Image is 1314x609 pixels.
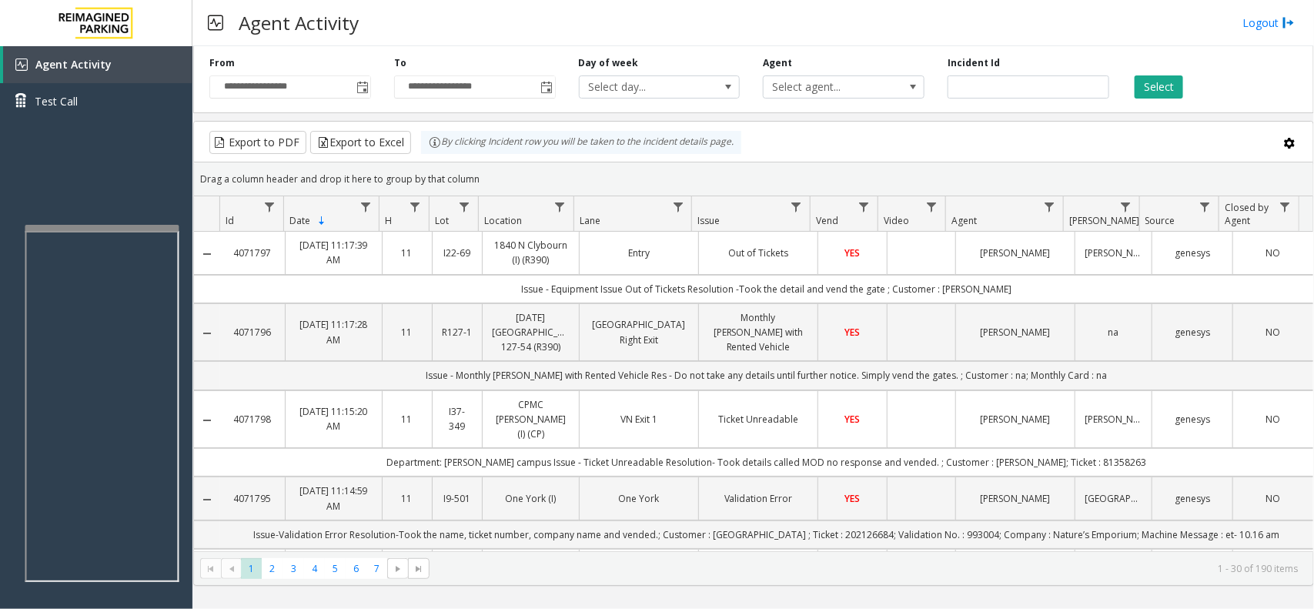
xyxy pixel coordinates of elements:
button: Export to PDF [209,131,306,154]
a: R127-1 [442,325,473,340]
label: From [209,56,235,70]
a: NO [1242,325,1304,340]
a: [PERSON_NAME] [1085,246,1142,260]
a: Vend Filter Menu [854,196,874,217]
a: Ticket Unreadable [708,412,808,427]
a: 4071797 [229,246,276,260]
td: Issue-Validation Error Resolution-Took the name, ticket number, company name and vended.; Custome... [220,520,1313,549]
kendo-pager-info: 1 - 30 of 190 items [439,562,1298,575]
a: NO [1242,412,1304,427]
span: Toggle popup [353,76,370,98]
a: Video Filter Menu [921,196,942,217]
a: 11 [392,491,423,506]
a: na [1085,325,1142,340]
td: Issue - Monthly [PERSON_NAME] with Rented Vehicle Res - Do not take any details until further not... [220,361,1313,390]
a: Collapse Details [194,327,220,340]
span: NO [1266,246,1280,259]
td: Issue - Equipment Issue Out of Tickets Resolution -Took the detail and vend the gate ; Customer :... [220,275,1313,303]
img: 'icon' [15,59,28,71]
a: 11 [392,246,423,260]
a: Validation Error [708,491,808,506]
a: Agent Filter Menu [1039,196,1060,217]
span: Go to the next page [387,558,408,580]
span: Source [1145,214,1175,227]
a: [GEOGRAPHIC_DATA] [1085,491,1142,506]
a: genesys [1162,491,1223,506]
span: YES [845,413,861,426]
span: YES [845,326,861,339]
span: Page 5 [325,558,346,579]
a: Lot Filter Menu [454,196,475,217]
span: Lane [580,214,600,227]
a: YES [828,491,877,506]
a: Parker Filter Menu [1115,196,1136,217]
span: Page 3 [283,558,304,579]
a: Logout [1242,15,1295,31]
label: Incident Id [948,56,1000,70]
td: Department: [PERSON_NAME] campus Issue - Ticket Unreadable Resolution- Took details called MOD no... [220,448,1313,477]
span: Video [884,214,909,227]
a: H Filter Menu [404,196,425,217]
span: Page 4 [304,558,325,579]
span: Go to the last page [413,563,425,575]
span: Select agent... [764,76,891,98]
a: Out of Tickets [708,246,808,260]
a: One York [589,491,689,506]
a: NO [1242,491,1304,506]
a: [PERSON_NAME] [965,491,1065,506]
span: Agent [951,214,977,227]
a: [PERSON_NAME] [965,412,1065,427]
span: Page 6 [346,558,366,579]
a: Date Filter Menu [355,196,376,217]
a: Location Filter Menu [550,196,570,217]
a: Closed by Agent Filter Menu [1275,196,1296,217]
a: genesys [1162,325,1223,340]
span: Sortable [316,215,328,227]
span: Page 7 [366,558,387,579]
span: Go to the next page [392,563,404,575]
a: I9-501 [442,491,473,506]
span: YES [845,492,861,505]
span: Closed by Agent [1225,201,1269,227]
span: Go to the last page [408,558,429,580]
a: [DATE] 11:17:28 AM [295,317,373,346]
span: Page 2 [262,558,283,579]
a: Agent Activity [3,46,192,83]
a: One York (I) [492,491,570,506]
span: Issue [698,214,721,227]
a: 11 [392,325,423,340]
span: NO [1266,413,1280,426]
a: 4071795 [229,491,276,506]
a: Collapse Details [194,494,220,506]
label: To [394,56,406,70]
a: [PERSON_NAME] [965,325,1065,340]
span: Select day... [580,76,707,98]
a: YES [828,412,877,427]
a: YES [828,246,877,260]
label: Agent [763,56,792,70]
a: 11 [392,412,423,427]
img: pageIcon [208,4,223,42]
a: Monthly [PERSON_NAME] with Rented Vehicle [708,310,808,355]
span: Location [484,214,522,227]
a: Lane Filter Menu [667,196,688,217]
div: Drag a column header and drop it here to group by that column [194,166,1313,192]
span: H [386,214,393,227]
a: [DATE] [GEOGRAPHIC_DATA] 127-54 (R390) [492,310,570,355]
a: [PERSON_NAME] [965,246,1065,260]
label: Day of week [579,56,639,70]
span: YES [845,246,861,259]
a: [PERSON_NAME] [1085,412,1142,427]
a: genesys [1162,412,1223,427]
span: NO [1266,492,1280,505]
a: [DATE] 11:17:39 AM [295,238,373,267]
a: 4071796 [229,325,276,340]
span: NO [1266,326,1280,339]
a: CPMC [PERSON_NAME] (I) (CP) [492,397,570,442]
span: Page 1 [241,558,262,579]
span: Lot [435,214,449,227]
a: [GEOGRAPHIC_DATA] Right Exit [589,317,689,346]
a: genesys [1162,246,1223,260]
a: Entry [589,246,689,260]
a: Source Filter Menu [1195,196,1215,217]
